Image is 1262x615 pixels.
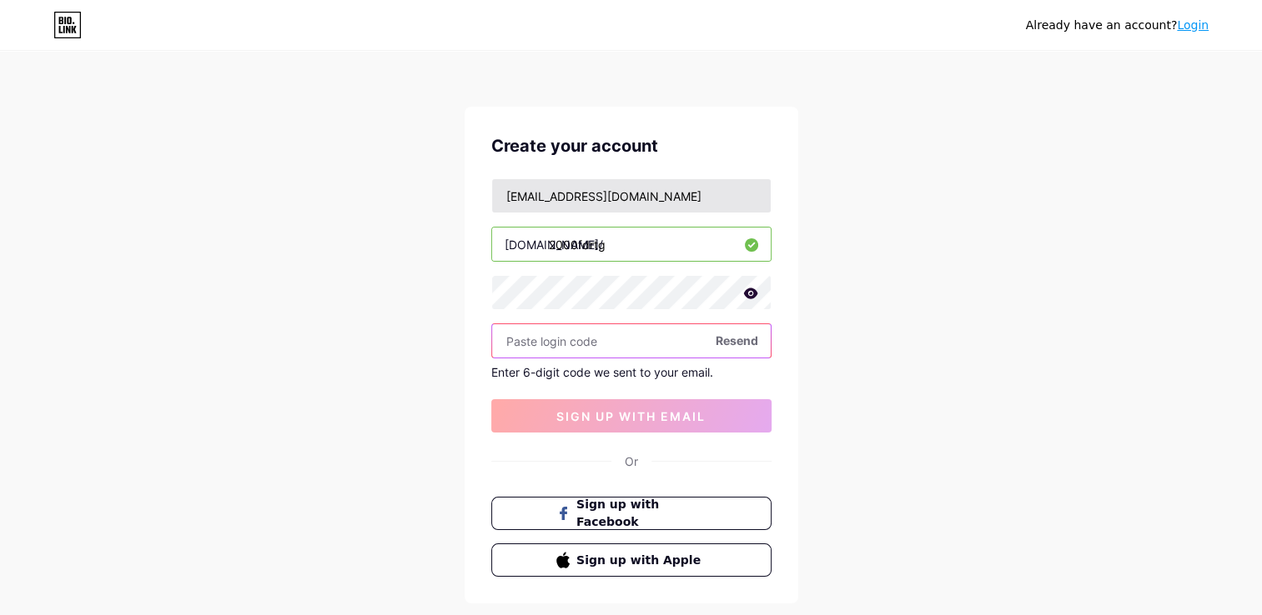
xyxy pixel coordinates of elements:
span: Sign up with Facebook [576,496,706,531]
div: [DOMAIN_NAME]/ [505,236,603,253]
a: Login [1177,18,1209,32]
input: Email [492,179,771,212]
span: sign up with email [556,409,706,423]
span: Resend [716,332,758,349]
div: Or [625,452,638,470]
button: sign up with email [491,399,772,432]
div: Enter 6-digit code we sent to your email. [491,365,772,379]
input: username [492,227,771,261]
div: Already have an account? [1026,17,1209,34]
input: Paste login code [492,324,771,357]
button: Sign up with Apple [491,543,772,577]
div: Create your account [491,133,772,158]
span: Sign up with Apple [576,552,706,569]
button: Sign up with Facebook [491,497,772,530]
